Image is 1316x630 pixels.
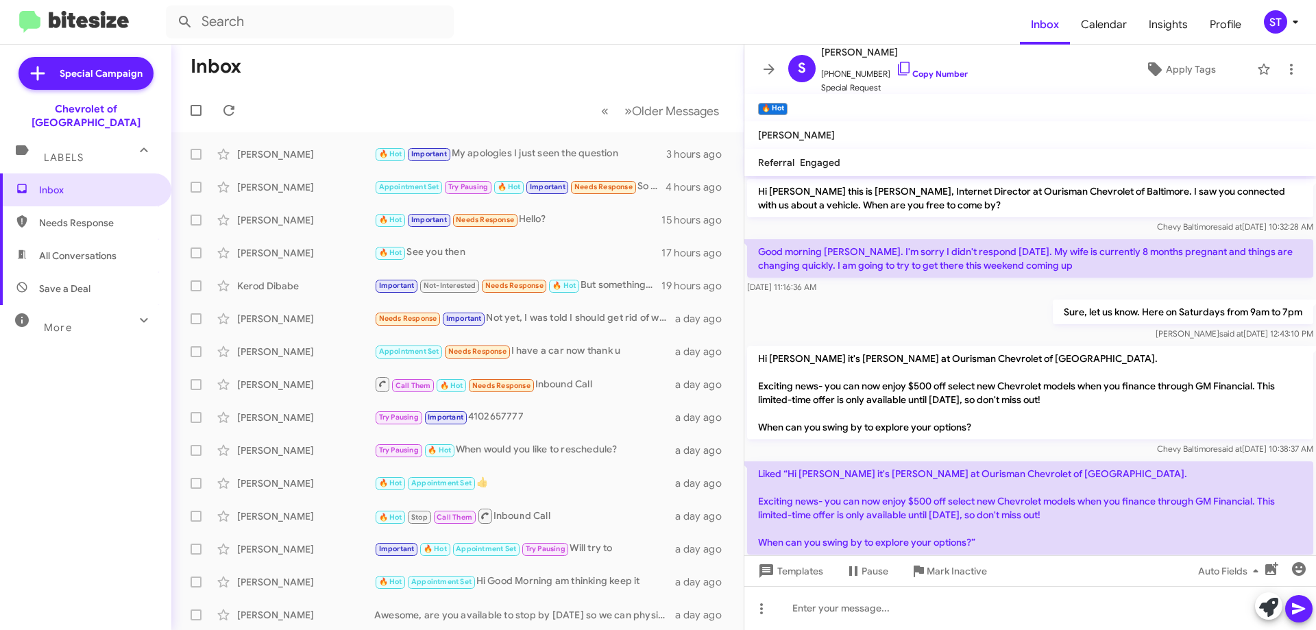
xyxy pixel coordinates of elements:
[446,314,482,323] span: Important
[675,476,733,490] div: a day ago
[379,577,402,586] span: 🔥 Hot
[1264,10,1287,34] div: ST
[675,345,733,359] div: a day ago
[374,179,666,195] div: So could you please come and get the truck 🙏
[374,343,675,359] div: I have a car now thank u
[1157,221,1313,232] span: Chevy Baltimore [DATE] 10:32:28 AM
[624,102,632,119] span: »
[379,513,402,522] span: 🔥 Hot
[19,57,154,90] a: Special Campaign
[237,509,374,523] div: [PERSON_NAME]
[758,129,835,141] span: [PERSON_NAME]
[1199,5,1252,45] a: Profile
[374,608,675,622] div: Awesome, are you available to stop by [DATE] so we can physically see your vehicle?
[237,542,374,556] div: [PERSON_NAME]
[44,322,72,334] span: More
[485,281,544,290] span: Needs Response
[675,608,733,622] div: a day ago
[39,183,156,197] span: Inbox
[379,149,402,158] span: 🔥 Hot
[552,281,576,290] span: 🔥 Hot
[440,381,463,390] span: 🔥 Hot
[1218,444,1242,454] span: said at
[448,347,507,356] span: Needs Response
[237,213,374,227] div: [PERSON_NAME]
[821,81,968,95] span: Special Request
[44,152,84,164] span: Labels
[374,245,661,261] div: See you then
[1020,5,1070,45] span: Inbox
[747,346,1313,439] p: Hi [PERSON_NAME] it's [PERSON_NAME] at Ourisman Chevrolet of [GEOGRAPHIC_DATA]. Exciting news- yo...
[379,413,419,422] span: Try Pausing
[237,608,374,622] div: [PERSON_NAME]
[661,246,733,260] div: 17 hours ago
[744,559,834,583] button: Templates
[456,544,516,553] span: Appointment Set
[237,444,374,457] div: [PERSON_NAME]
[747,282,816,292] span: [DATE] 11:16:36 AM
[379,478,402,487] span: 🔥 Hot
[1166,57,1216,82] span: Apply Tags
[1070,5,1138,45] a: Calendar
[374,146,666,162] div: My apologies I just seen the question
[758,156,794,169] span: Referral
[821,44,968,60] span: [PERSON_NAME]
[237,411,374,424] div: [PERSON_NAME]
[379,182,439,191] span: Appointment Set
[862,559,888,583] span: Pause
[1198,559,1264,583] span: Auto Fields
[456,215,514,224] span: Needs Response
[675,542,733,556] div: a day ago
[374,541,675,557] div: Will try to
[675,444,733,457] div: a day ago
[747,239,1313,278] p: Good morning [PERSON_NAME]. I'm sorry I didn't respond [DATE]. My wife is currently 8 months preg...
[1187,559,1275,583] button: Auto Fields
[428,446,451,455] span: 🔥 Hot
[379,215,402,224] span: 🔥 Hot
[374,278,661,293] div: But something else had came up
[374,212,661,228] div: Hello?
[374,507,675,524] div: Inbound Call
[424,281,476,290] span: Not-Interested
[1219,328,1243,339] span: said at
[758,103,788,115] small: 🔥 Hot
[574,182,633,191] span: Needs Response
[237,345,374,359] div: [PERSON_NAME]
[374,311,675,326] div: Not yet, I was told I should get rid of what I have first
[899,559,998,583] button: Mark Inactive
[237,476,374,490] div: [PERSON_NAME]
[237,575,374,589] div: [PERSON_NAME]
[821,60,968,81] span: [PHONE_NUMBER]
[834,559,899,583] button: Pause
[1252,10,1301,34] button: ST
[437,513,472,522] span: Call Them
[666,147,733,161] div: 3 hours ago
[237,312,374,326] div: [PERSON_NAME]
[755,559,823,583] span: Templates
[675,312,733,326] div: a day ago
[675,411,733,424] div: a day ago
[379,446,419,455] span: Try Pausing
[526,544,565,553] span: Try Pausing
[60,66,143,80] span: Special Campaign
[448,182,488,191] span: Try Pausing
[593,97,617,125] button: Previous
[601,102,609,119] span: «
[675,575,733,589] div: a day ago
[379,248,402,257] span: 🔥 Hot
[39,216,156,230] span: Needs Response
[472,381,531,390] span: Needs Response
[237,279,374,293] div: Kerod Dibabe
[374,376,675,393] div: Inbound Call
[374,409,675,425] div: 4102657777
[1053,300,1313,324] p: Sure, let us know. Here on Saturdays from 9am to 7pm
[166,5,454,38] input: Search
[411,513,428,522] span: Stop
[379,544,415,553] span: Important
[374,442,675,458] div: When would you like to reschedule?
[675,378,733,391] div: a day ago
[616,97,727,125] button: Next
[800,156,840,169] span: Engaged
